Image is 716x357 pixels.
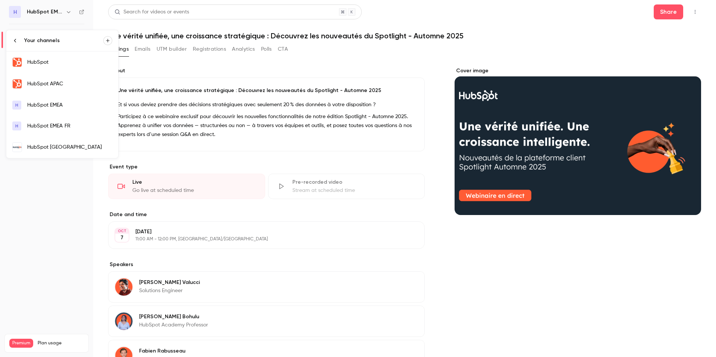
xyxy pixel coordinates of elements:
[27,59,112,66] div: HubSpot
[27,122,112,130] div: HubSpot EMEA FR
[13,58,22,67] img: HubSpot
[13,143,22,152] img: HubSpot Germany
[15,102,18,108] span: H
[15,123,18,129] span: H
[27,143,112,151] div: HubSpot [GEOGRAPHIC_DATA]
[24,37,103,44] div: Your channels
[13,79,22,88] img: HubSpot APAC
[27,101,112,109] div: HubSpot EMEA
[27,80,112,88] div: HubSpot APAC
